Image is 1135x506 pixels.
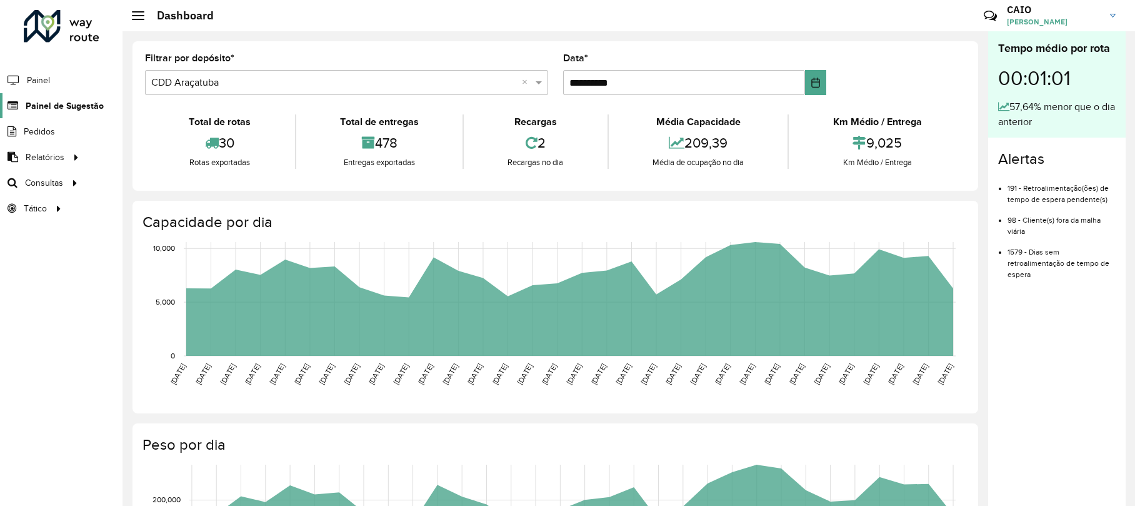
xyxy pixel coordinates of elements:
[998,57,1116,99] div: 00:01:01
[612,129,785,156] div: 209,39
[639,362,657,386] text: [DATE]
[441,362,459,386] text: [DATE]
[713,362,731,386] text: [DATE]
[1007,173,1116,205] li: 191 - Retroalimentação(ões) de tempo de espera pendente(s)
[1007,16,1101,28] span: [PERSON_NAME]
[416,362,434,386] text: [DATE]
[812,362,831,386] text: [DATE]
[689,362,707,386] text: [DATE]
[792,129,962,156] div: 9,025
[491,362,509,386] text: [DATE]
[862,362,880,386] text: [DATE]
[516,362,534,386] text: [DATE]
[522,75,532,90] span: Clear all
[392,362,410,386] text: [DATE]
[998,99,1116,129] div: 57,64% menor que o dia anterior
[936,362,954,386] text: [DATE]
[145,51,234,66] label: Filtrar por depósito
[738,362,756,386] text: [DATE]
[792,156,962,169] div: Km Médio / Entrega
[1007,205,1116,237] li: 98 - Cliente(s) fora da malha viária
[565,362,583,386] text: [DATE]
[25,176,63,190] span: Consultas
[977,3,1004,29] a: Contato Rápido
[466,362,484,386] text: [DATE]
[837,362,855,386] text: [DATE]
[152,496,181,504] text: 200,000
[317,362,336,386] text: [DATE]
[156,298,175,306] text: 5,000
[540,362,558,386] text: [DATE]
[787,362,806,386] text: [DATE]
[27,74,50,87] span: Painel
[148,129,292,156] div: 30
[171,352,175,360] text: 0
[299,129,460,156] div: 478
[153,244,175,252] text: 10,000
[243,362,261,386] text: [DATE]
[911,362,929,386] text: [DATE]
[467,129,604,156] div: 2
[292,362,311,386] text: [DATE]
[467,156,604,169] div: Recargas no dia
[612,156,785,169] div: Média de ocupação no dia
[1007,4,1101,16] h3: CAIO
[142,213,966,231] h4: Capacidade por dia
[142,436,966,454] h4: Peso por dia
[24,202,47,215] span: Tático
[148,114,292,129] div: Total de rotas
[24,125,55,138] span: Pedidos
[805,70,826,95] button: Choose Date
[219,362,237,386] text: [DATE]
[612,114,785,129] div: Média Capacidade
[268,362,286,386] text: [DATE]
[467,114,604,129] div: Recargas
[886,362,904,386] text: [DATE]
[299,114,460,129] div: Total de entregas
[148,156,292,169] div: Rotas exportadas
[664,362,682,386] text: [DATE]
[26,151,64,164] span: Relatórios
[299,156,460,169] div: Entregas exportadas
[144,9,214,23] h2: Dashboard
[589,362,607,386] text: [DATE]
[342,362,361,386] text: [DATE]
[792,114,962,129] div: Km Médio / Entrega
[998,150,1116,168] h4: Alertas
[998,40,1116,57] div: Tempo médio por rota
[367,362,385,386] text: [DATE]
[1007,237,1116,280] li: 1579 - Dias sem retroalimentação de tempo de espera
[762,362,781,386] text: [DATE]
[614,362,632,386] text: [DATE]
[194,362,212,386] text: [DATE]
[169,362,187,386] text: [DATE]
[563,51,588,66] label: Data
[26,99,104,113] span: Painel de Sugestão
